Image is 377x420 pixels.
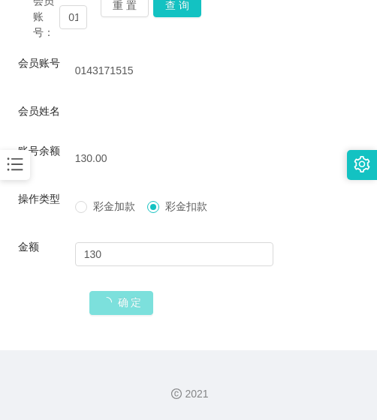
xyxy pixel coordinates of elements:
input: 请输入 [75,242,274,266]
span: 彩金加款 [87,200,141,212]
i: 图标: setting [354,156,370,172]
i: 图标: copyright [171,388,182,399]
span: 130.00 [75,152,107,164]
input: 会员账号 [59,5,87,29]
label: 金额 [18,241,39,253]
label: 会员姓名 [18,105,60,117]
div: 2021 [12,386,365,402]
span: 0143171515 [75,64,134,76]
label: 会员账号 [18,57,60,69]
label: 操作类型 [18,193,60,205]
span: 彩金扣款 [159,200,213,212]
i: 图标: bars [5,154,25,174]
label: 账号余额 [18,145,60,157]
